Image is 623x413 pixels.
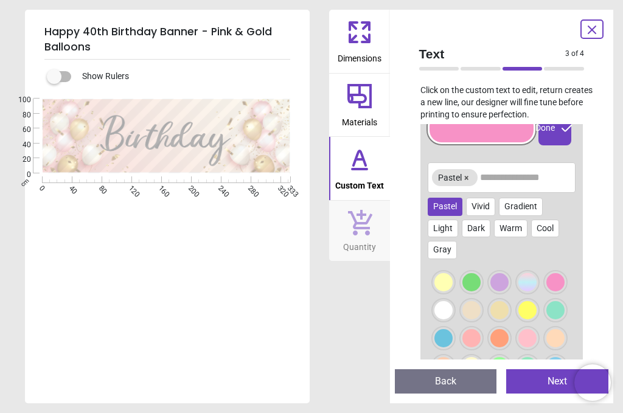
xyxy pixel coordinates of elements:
iframe: Brevo live chat [574,364,611,401]
span: 3 of 4 [565,49,584,59]
div: Cool [531,220,559,238]
span: Text [419,45,566,63]
span: Pastel [432,169,478,186]
div: Pastel Yellow [434,273,453,291]
span: Materials [342,111,377,129]
button: Materials [329,74,390,137]
div: Buttercream [462,357,481,375]
div: Pastel [428,198,462,216]
div: Pastel Green [462,273,481,291]
div: Seafoam [518,357,537,375]
div: white [434,301,453,319]
div: Salmon [490,329,509,347]
span: Dimensions [338,47,381,65]
span: 20 [8,154,31,165]
span: cm [19,176,30,187]
div: sky blue [434,329,453,347]
button: Next [506,369,608,394]
div: pale green [546,301,565,319]
div: Light [428,220,458,238]
div: Dark [462,220,490,238]
div: light gold [490,301,509,319]
div: Gray [428,241,457,259]
span: 80 [8,110,31,120]
div: pale gold [462,301,481,319]
div: Gradient [499,198,543,216]
div: Done [538,111,571,145]
div: Sky Blue [546,357,565,375]
button: Back [395,369,497,394]
div: Dreamy Pastel [518,273,537,291]
span: Quantity [343,235,376,254]
button: Dimensions [329,10,390,73]
h5: Happy 40th Birthday Banner - Pink & Gold Balloons [44,19,290,60]
span: 40 [8,140,31,150]
div: Vivid [466,198,495,216]
button: Custom Text [329,137,390,200]
div: yellow [518,301,537,319]
div: Mint [490,357,509,375]
div: Blush Red [518,329,537,347]
div: Pastel Purple [490,273,509,291]
span: 60 [8,125,31,135]
div: Apricot [434,357,453,375]
p: Click on the custom text to edit, return creates a new line, our designer will fine tune before p... [409,85,594,120]
span: 100 [8,95,31,105]
div: Peach [546,329,565,347]
div: Warm [494,220,527,238]
span: Custom Text [335,174,384,192]
button: × [462,173,472,182]
div: light pink [546,273,565,291]
div: Show Rulers [54,69,310,84]
button: Quantity [329,201,390,262]
span: 0 [8,170,31,180]
div: Pinkish Red [462,329,481,347]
